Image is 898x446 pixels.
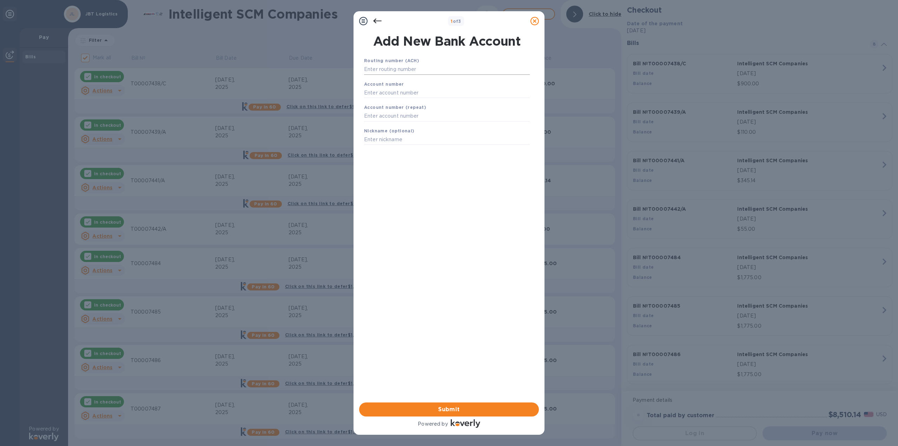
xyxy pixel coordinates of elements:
img: Logo [451,419,480,428]
input: Enter account number [364,87,530,98]
b: Routing number (ACH) [364,58,419,63]
input: Enter nickname [364,135,530,145]
span: 1 [451,19,453,24]
p: Powered by [418,420,448,428]
span: Submit [365,405,533,414]
h1: Add New Bank Account [360,34,534,48]
input: Enter routing number [364,64,530,75]
button: Submit [359,402,539,417]
b: Account number (repeat) [364,105,426,110]
input: Enter account number [364,111,530,122]
b: of 3 [451,19,461,24]
b: Nickname (optional) [364,128,415,133]
b: Account number [364,81,404,87]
